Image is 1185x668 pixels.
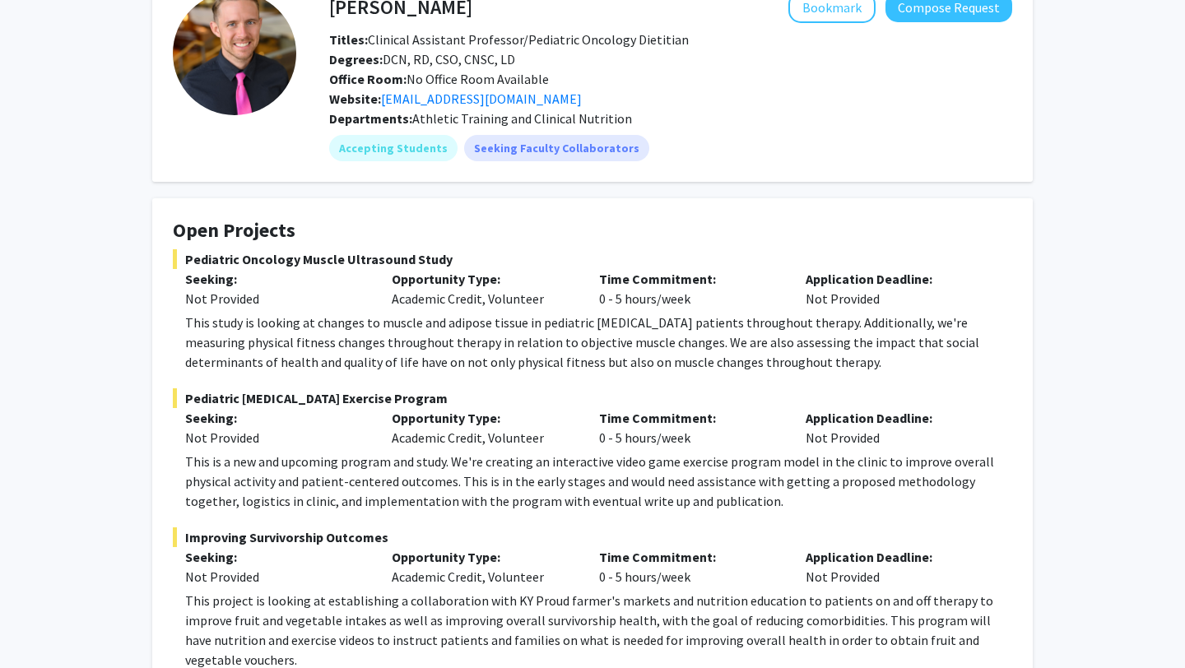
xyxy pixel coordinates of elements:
[185,408,367,428] p: Seeking:
[329,71,407,87] b: Office Room:
[379,408,586,448] div: Academic Credit, Volunteer
[329,31,368,48] b: Titles:
[381,90,582,107] a: Opens in a new tab
[793,408,1000,448] div: Not Provided
[793,269,1000,308] div: Not Provided
[806,408,987,428] p: Application Deadline:
[392,269,574,289] p: Opportunity Type:
[379,547,586,587] div: Academic Credit, Volunteer
[587,269,793,308] div: 0 - 5 hours/week
[587,408,793,448] div: 0 - 5 hours/week
[173,249,1012,269] span: Pediatric Oncology Muscle Ultrasound Study
[329,110,412,127] b: Departments:
[185,269,367,289] p: Seeking:
[329,135,458,161] mat-chip: Accepting Students
[599,269,781,289] p: Time Commitment:
[329,51,515,67] span: DCN, RD, CSO, CNSC, LD
[379,269,586,308] div: Academic Credit, Volunteer
[599,408,781,428] p: Time Commitment:
[329,90,381,107] b: Website:
[412,110,632,127] span: Athletic Training and Clinical Nutrition
[185,289,367,308] div: Not Provided
[12,594,70,656] iframe: Chat
[185,313,1012,372] p: This study is looking at changes to muscle and adipose tissue in pediatric [MEDICAL_DATA] patient...
[329,31,689,48] span: Clinical Assistant Professor/Pediatric Oncology Dietitian
[392,408,574,428] p: Opportunity Type:
[806,269,987,289] p: Application Deadline:
[173,388,1012,408] span: Pediatric [MEDICAL_DATA] Exercise Program
[329,51,383,67] b: Degrees:
[793,547,1000,587] div: Not Provided
[587,547,793,587] div: 0 - 5 hours/week
[806,547,987,567] p: Application Deadline:
[392,547,574,567] p: Opportunity Type:
[173,219,1012,243] h4: Open Projects
[185,567,367,587] div: Not Provided
[599,547,781,567] p: Time Commitment:
[185,452,1012,511] p: This is a new and upcoming program and study. We're creating an interactive video game exercise p...
[173,527,1012,547] span: Improving Survivorship Outcomes
[329,71,549,87] span: No Office Room Available
[185,428,367,448] div: Not Provided
[185,547,367,567] p: Seeking:
[464,135,649,161] mat-chip: Seeking Faculty Collaborators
